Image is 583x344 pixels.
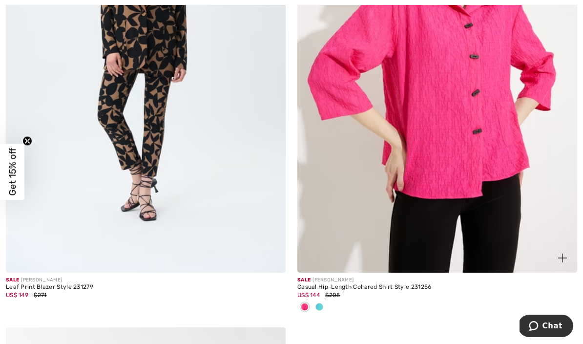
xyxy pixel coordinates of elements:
span: $271 [34,292,46,299]
button: Close teaser [22,136,32,146]
span: Sale [297,277,311,283]
span: $205 [325,292,340,299]
div: Dazzle pink [297,300,312,316]
div: Leaf Print Blazer Style 231279 [6,284,286,291]
div: [PERSON_NAME] [6,277,286,284]
span: Sale [6,277,19,283]
img: plus_v2.svg [558,254,567,262]
iframe: Opens a widget where you can chat to one of our agents [520,315,573,339]
div: Palm springs [312,300,327,316]
span: Get 15% off [7,148,18,196]
div: [PERSON_NAME] [297,277,577,284]
span: US$ 144 [297,292,320,299]
span: US$ 149 [6,292,28,299]
div: Casual Hip-Length Collared Shirt Style 231256 [297,284,577,291]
